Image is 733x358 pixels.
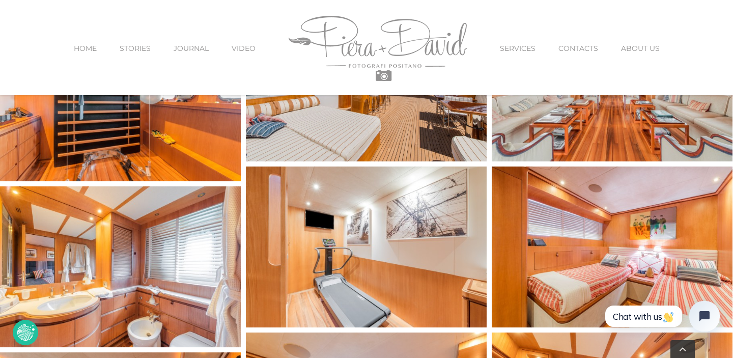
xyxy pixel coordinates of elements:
[558,27,598,70] a: CONTACTS
[500,45,535,52] span: SERVICES
[174,45,209,52] span: JOURNAL
[589,287,733,358] iframe: Tidio Chat
[13,320,38,345] button: Revoke Icon
[120,45,151,52] span: STORIES
[120,27,151,70] a: STORIES
[558,45,598,52] span: CONTACTS
[246,337,487,346] a: Delfino-11
[500,27,535,70] a: SERVICES
[74,45,97,52] span: HOME
[289,16,467,81] img: Piera Plus David Photography Positano Logo
[492,337,732,346] a: Delfino-10
[232,45,256,52] span: VIDEO
[492,167,732,327] img: Delfino-13
[174,27,209,70] a: JOURNAL
[621,45,660,52] span: ABOUT US
[492,171,732,180] a: Delfino-13
[246,167,487,327] img: Delfino-14
[232,27,256,70] a: VIDEO
[246,171,487,180] a: Delfino-14
[621,27,660,70] a: ABOUT US
[74,27,97,70] a: HOME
